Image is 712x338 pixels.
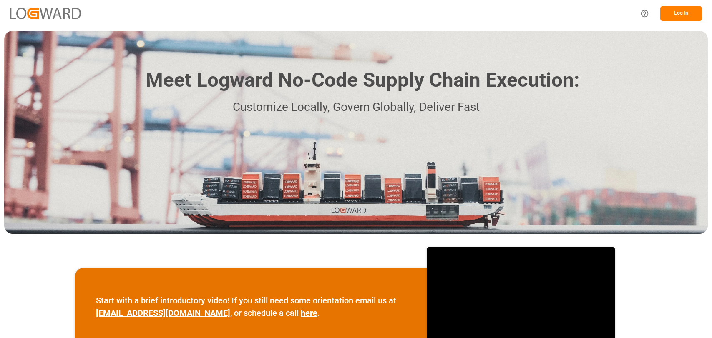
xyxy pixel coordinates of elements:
img: Logward_new_orange.png [10,8,81,19]
button: Log In [660,6,702,21]
button: Help Center [635,4,654,23]
p: Start with a brief introductory video! If you still need some orientation email us at , or schedu... [96,294,406,319]
a: here [301,308,317,318]
a: [EMAIL_ADDRESS][DOMAIN_NAME] [96,308,230,318]
h1: Meet Logward No-Code Supply Chain Execution: [146,65,579,95]
p: Customize Locally, Govern Globally, Deliver Fast [133,98,579,117]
